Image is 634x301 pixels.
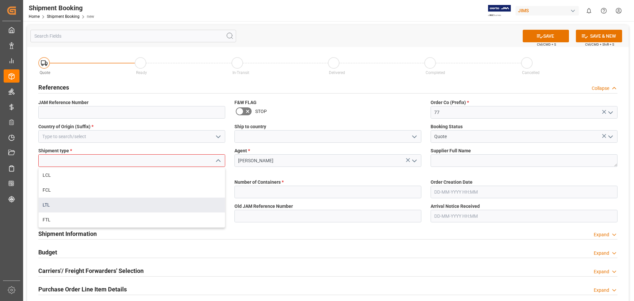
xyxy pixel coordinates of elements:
[234,147,250,154] span: Agent
[39,198,225,212] div: LTL
[431,186,617,198] input: DD-MM-YYYY HH:MM
[594,287,609,294] div: Expand
[515,4,581,17] button: JIMS
[39,212,225,227] div: FTL
[576,30,622,42] button: SAVE & NEW
[234,179,284,186] span: Number of Containers
[38,229,97,238] h2: Shipment Information
[38,99,88,106] span: JAM Reference Number
[488,5,511,17] img: Exertis%20JAM%20-%20Email%20Logo.jpg_1722504956.jpg
[426,70,445,75] span: Completed
[232,70,249,75] span: In-Transit
[431,99,469,106] span: Order Co (Prefix)
[213,156,223,166] button: close menu
[594,250,609,257] div: Expand
[537,42,556,47] span: Ctrl/CMD + S
[38,130,225,143] input: Type to search/select
[605,107,615,118] button: open menu
[213,132,223,142] button: open menu
[234,99,257,106] span: F&W FLAG
[431,147,471,154] span: Supplier Full Name
[431,210,617,222] input: DD-MM-YYYY HH:MM
[38,285,127,294] h2: Purchase Order Line Item Details
[431,179,473,186] span: Order Creation Date
[255,108,267,115] span: STOP
[592,85,609,92] div: Collapse
[596,3,611,18] button: Help Center
[522,70,540,75] span: Cancelled
[605,132,615,142] button: open menu
[38,266,144,275] h2: Carriers'/ Freight Forwarders' Selection
[38,147,72,154] span: Shipment type
[329,70,345,75] span: Delivered
[585,42,614,47] span: Ctrl/CMD + Shift + S
[29,14,40,19] a: Home
[523,30,569,42] button: SAVE
[431,203,480,210] span: Arrival Notice Received
[409,156,419,166] button: open menu
[409,132,419,142] button: open menu
[38,83,69,92] h2: References
[38,248,57,257] h2: Budget
[136,70,147,75] span: Ready
[40,70,50,75] span: Quote
[234,203,293,210] span: Old JAM Reference Number
[581,3,596,18] button: show 0 new notifications
[431,123,463,130] span: Booking Status
[39,168,225,183] div: LCL
[594,268,609,275] div: Expand
[234,123,266,130] span: Ship to country
[39,183,225,198] div: FCL
[47,14,80,19] a: Shipment Booking
[38,123,93,130] span: Country of Origin (Suffix)
[515,6,579,16] div: JIMS
[594,231,609,238] div: Expand
[29,3,94,13] div: Shipment Booking
[30,30,236,42] input: Search Fields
